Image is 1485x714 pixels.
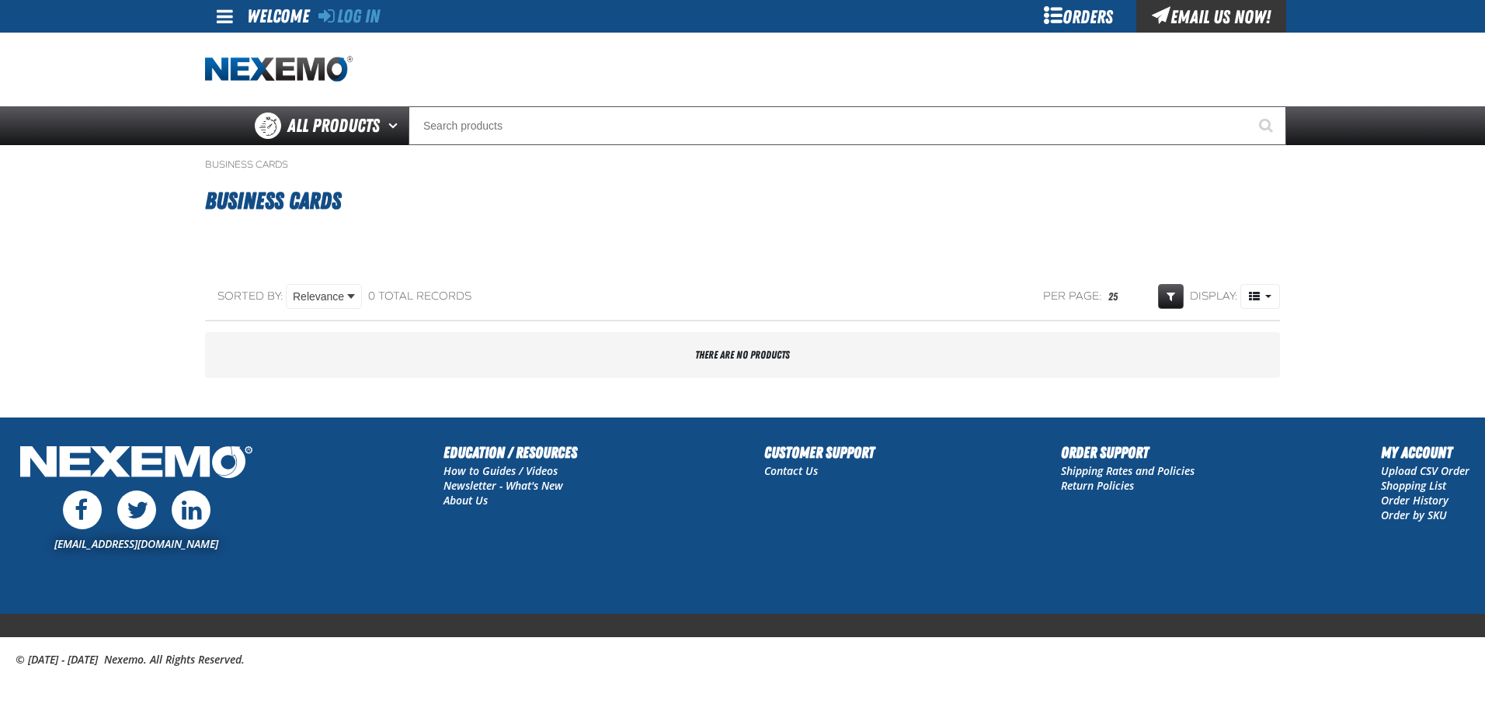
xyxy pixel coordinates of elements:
a: Home [205,56,353,83]
a: Shopping List [1381,478,1446,493]
button: Start Searching [1247,106,1286,145]
a: Shipping Rates and Policies [1061,463,1195,478]
span: Display: [1190,289,1238,303]
h2: My Account [1381,441,1469,464]
a: Contact Us [764,463,818,478]
a: Expand or Collapse Grid Filters [1158,284,1184,309]
a: Order History [1381,493,1448,508]
h2: Customer Support [764,441,875,464]
a: How to Guides / Videos [443,463,558,478]
a: [EMAIL_ADDRESS][DOMAIN_NAME] [54,536,218,551]
span: All Products [287,112,380,140]
button: Product Grid Views Toolbar [1240,284,1280,309]
input: Search [409,106,1286,145]
a: Order by SKU [1381,508,1447,522]
span: There are no products [695,348,790,361]
h2: Education / Resources [443,441,577,464]
img: Nexemo Logo [16,441,257,487]
h2: Order Support [1061,441,1195,464]
span: Relevance [293,289,344,305]
a: About Us [443,493,488,508]
nav: Breadcrumbs [205,158,1280,171]
a: Upload CSV Order [1381,463,1469,478]
span: Per page: [1043,289,1102,304]
button: Open All Products pages [383,106,409,145]
img: Nexemo logo [205,56,353,83]
span: Sorted By: [217,289,283,303]
a: Newsletter - What's New [443,478,563,493]
h1: Business Cards [205,180,1280,222]
span: Product Grid Views Toolbar [1241,285,1279,308]
a: Return Policies [1061,478,1134,493]
a: Log In [318,5,380,27]
a: Business Cards [205,158,288,171]
div: 0 total records [368,289,471,304]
